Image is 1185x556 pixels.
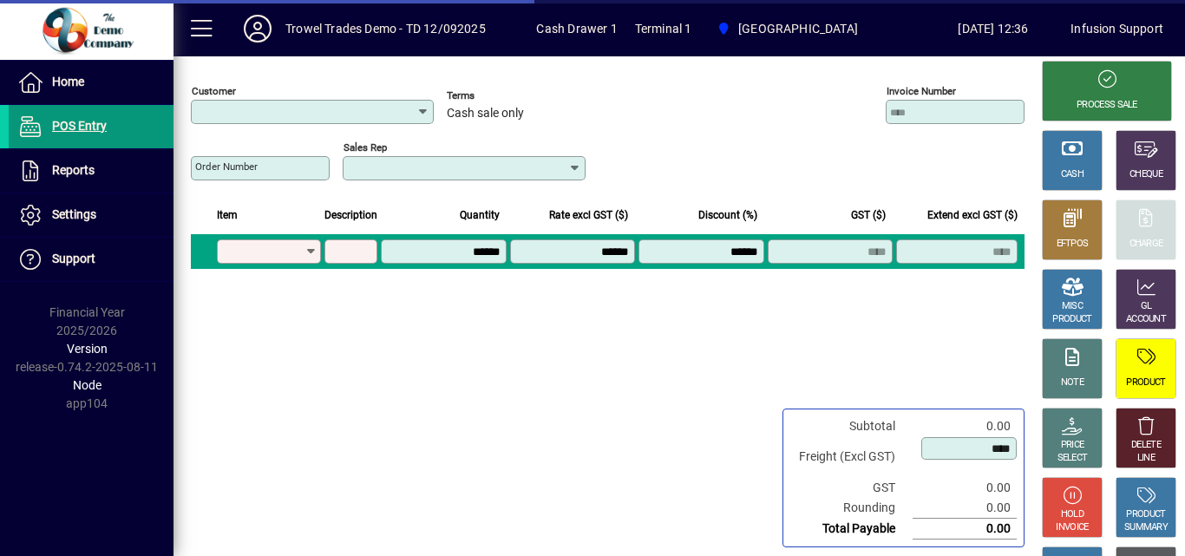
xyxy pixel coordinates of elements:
[549,206,628,225] span: Rate excl GST ($)
[913,498,1017,519] td: 0.00
[698,206,757,225] span: Discount (%)
[1070,15,1163,43] div: Infusion Support
[1126,376,1165,389] div: PRODUCT
[1124,521,1168,534] div: SUMMARY
[52,252,95,265] span: Support
[913,416,1017,436] td: 0.00
[913,519,1017,540] td: 0.00
[460,206,500,225] span: Quantity
[52,75,84,88] span: Home
[447,90,551,101] span: Terms
[192,85,236,97] mat-label: Customer
[790,436,913,478] td: Freight (Excl GST)
[851,206,886,225] span: GST ($)
[1126,508,1165,521] div: PRODUCT
[710,13,865,44] span: Auckland
[790,519,913,540] td: Total Payable
[738,15,858,43] span: [GEOGRAPHIC_DATA]
[195,160,258,173] mat-label: Order number
[1129,238,1163,251] div: CHARGE
[52,207,96,221] span: Settings
[913,478,1017,498] td: 0.00
[1137,452,1155,465] div: LINE
[1061,439,1084,452] div: PRICE
[790,478,913,498] td: GST
[916,15,1071,43] span: [DATE] 12:36
[285,15,486,43] div: Trowel Trades Demo - TD 12/092025
[635,15,692,43] span: Terminal 1
[1077,99,1137,112] div: PROCESS SALE
[1141,300,1152,313] div: GL
[324,206,377,225] span: Description
[9,238,173,281] a: Support
[1131,439,1161,452] div: DELETE
[9,61,173,104] a: Home
[536,15,617,43] span: Cash Drawer 1
[927,206,1018,225] span: Extend excl GST ($)
[887,85,956,97] mat-label: Invoice number
[52,163,95,177] span: Reports
[9,193,173,237] a: Settings
[217,206,238,225] span: Item
[1057,238,1089,251] div: EFTPOS
[790,416,913,436] td: Subtotal
[344,141,387,154] mat-label: Sales rep
[1062,300,1083,313] div: MISC
[1061,376,1084,389] div: NOTE
[1061,508,1084,521] div: HOLD
[1126,313,1166,326] div: ACCOUNT
[67,342,108,356] span: Version
[1061,168,1084,181] div: CASH
[1052,313,1091,326] div: PRODUCT
[9,149,173,193] a: Reports
[230,13,285,44] button: Profile
[1129,168,1162,181] div: CHEQUE
[1057,452,1088,465] div: SELECT
[52,119,107,133] span: POS Entry
[1056,521,1088,534] div: INVOICE
[73,378,101,392] span: Node
[790,498,913,519] td: Rounding
[447,107,524,121] span: Cash sale only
